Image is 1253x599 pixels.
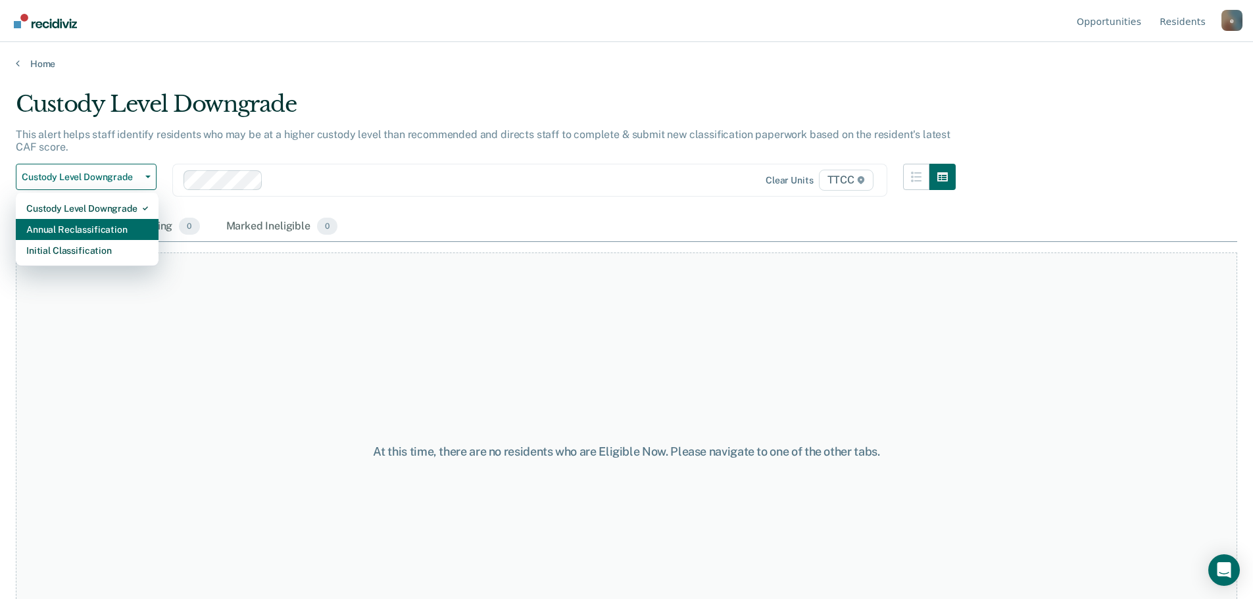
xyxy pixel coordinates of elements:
div: At this time, there are no residents who are Eligible Now. Please navigate to one of the other tabs. [322,444,932,459]
div: Dropdown Menu [16,193,159,266]
span: 0 [179,218,199,235]
img: Recidiviz [14,14,77,28]
div: Clear units [766,175,814,186]
span: Custody Level Downgrade [22,172,140,183]
div: Custody Level Downgrade [26,198,148,219]
a: Home [16,58,1237,70]
span: 0 [317,218,337,235]
div: Pending0 [130,212,202,241]
div: e [1221,10,1242,31]
div: Initial Classification [26,240,148,261]
div: Custody Level Downgrade [16,91,956,128]
span: TTCC [819,170,873,191]
button: Custody Level Downgrade [16,164,157,190]
p: This alert helps staff identify residents who may be at a higher custody level than recommended a... [16,128,950,153]
div: Marked Ineligible0 [224,212,341,241]
button: Profile dropdown button [1221,10,1242,31]
div: Open Intercom Messenger [1208,554,1240,586]
div: Annual Reclassification [26,219,148,240]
